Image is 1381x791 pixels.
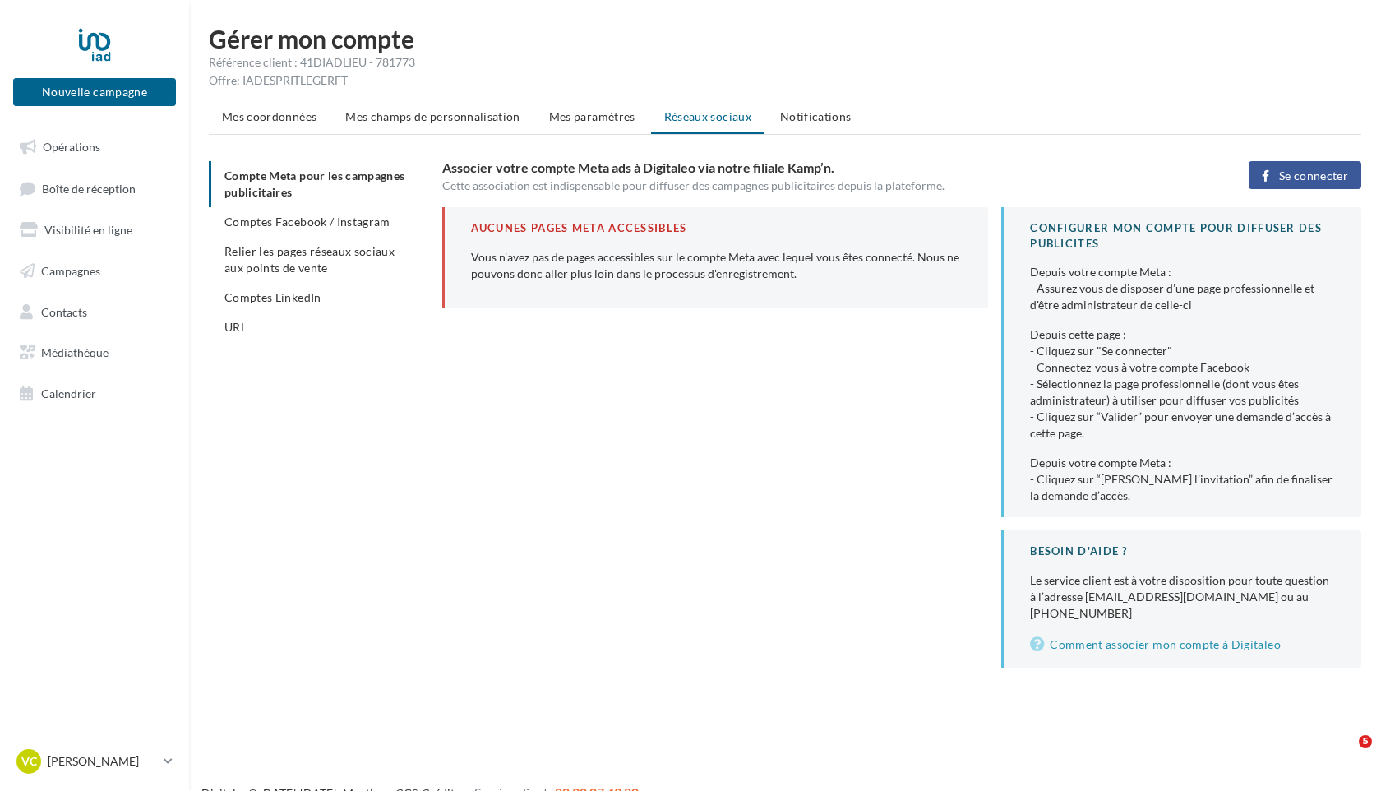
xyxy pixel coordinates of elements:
span: Comptes Facebook / Instagram [224,215,390,229]
a: Boîte de réception [10,171,179,206]
div: Offre: IADESPRITLEGERFT [209,72,1361,89]
a: Opérations [10,130,179,164]
div: Depuis cette page : - Cliquez sur "Se connecter" - Connectez-vous à votre compte Facebook - Sélec... [1030,326,1335,442]
span: VC [21,753,37,770]
div: Référence client : 41DIADLIEU - 781773 [209,54,1361,71]
div: Aucunes pages Meta accessibles [471,220,963,236]
a: Visibilité en ligne [10,213,179,247]
span: Se connecter [1279,169,1348,183]
span: Contacts [41,304,87,318]
span: 5 [1359,735,1372,748]
iframe: Intercom live chat [1325,735,1365,775]
span: Opérations [43,140,100,154]
button: Nouvelle campagne [13,78,176,106]
a: Contacts [10,295,179,330]
span: Calendrier [41,386,96,400]
a: Comment associer mon compte à Digitaleo [1030,635,1335,655]
span: Boîte de réception [42,181,136,195]
div: Vous n'avez pas de pages accessibles sur le compte Meta avec lequel vous êtes connecté. Nous ne p... [471,249,963,282]
span: Visibilité en ligne [44,223,132,237]
span: Campagnes [41,264,100,278]
h3: Associer votre compte Meta ads à Digitaleo via notre filiale Kamp’n. [442,161,1175,174]
a: Médiathèque [10,335,179,370]
a: Campagnes [10,254,179,289]
span: Mes coordonnées [222,109,316,123]
h1: Gérer mon compte [209,26,1361,51]
p: [PERSON_NAME] [48,753,157,770]
div: Depuis votre compte Meta : - Cliquez sur “[PERSON_NAME] l’invitation” afin de finaliser la demand... [1030,455,1335,504]
span: Mes paramètres [549,109,635,123]
span: Médiathèque [41,345,109,359]
div: Depuis votre compte Meta : - Assurez vous de disposer d’une page professionnelle et d'être admini... [1030,264,1335,313]
a: Calendrier [10,377,179,411]
span: Relier les pages réseaux sociaux aux points de vente [224,244,395,275]
span: Comptes LinkedIn [224,290,321,304]
div: CONFIGURER MON COMPTE POUR DIFFUSER DES PUBLICITES [1030,220,1335,251]
span: Notifications [780,109,852,123]
span: Mes champs de personnalisation [345,109,520,123]
div: Le service client est à votre disposition pour toute question à l’adresse [EMAIL_ADDRESS][DOMAIN_... [1030,572,1335,622]
div: Cette association est indispensable pour diffuser des campagnes publicitaires depuis la plateforme. [442,178,1175,194]
span: URL [224,320,247,334]
button: Se connecter [1249,161,1361,189]
a: VC [PERSON_NAME] [13,746,176,777]
div: BESOIN D'AIDE ? [1030,544,1335,559]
